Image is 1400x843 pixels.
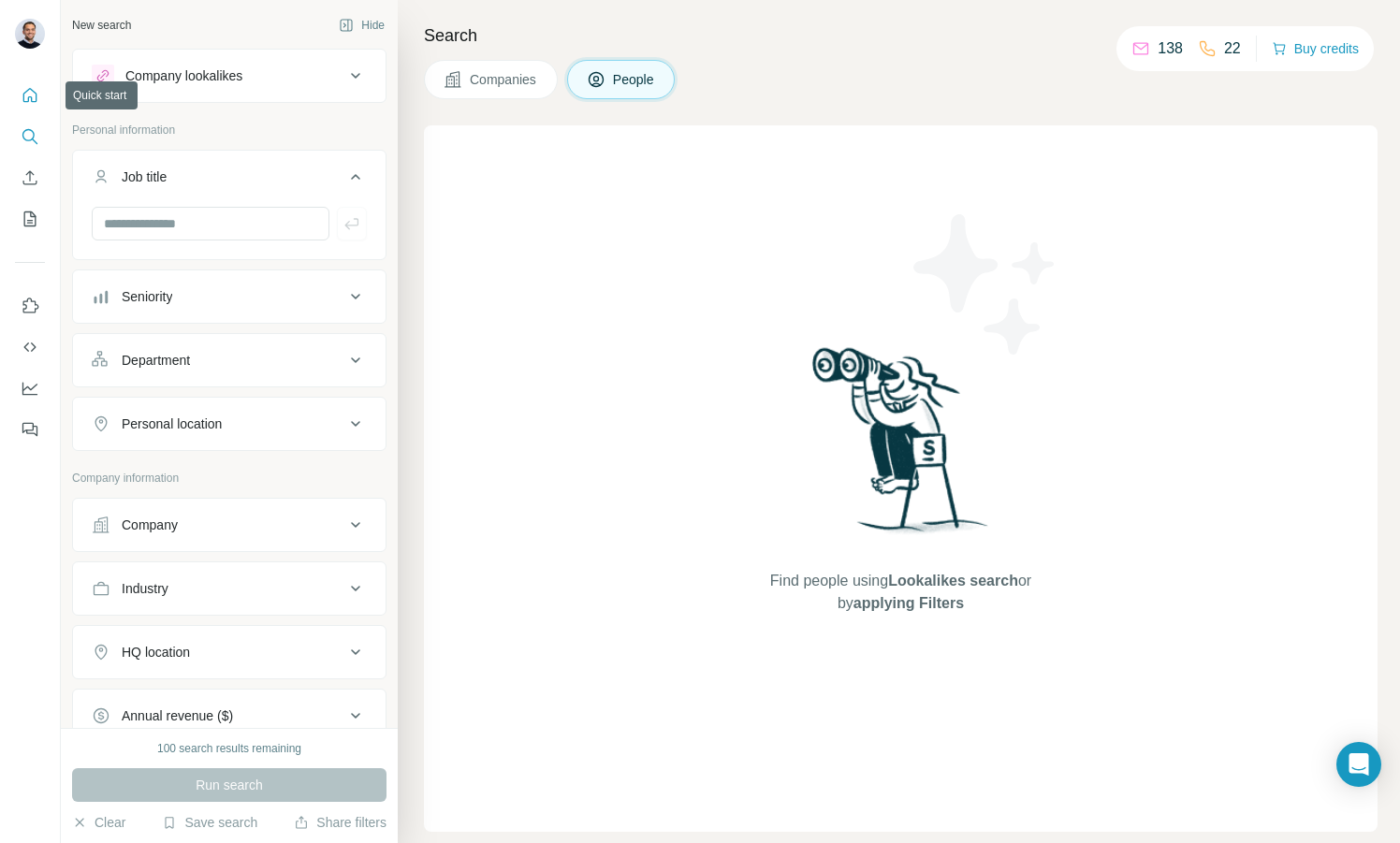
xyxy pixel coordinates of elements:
[122,579,168,598] div: Industry
[294,813,386,832] button: Share filters
[15,19,45,49] img: Avatar
[122,287,172,306] div: Seniority
[73,53,386,98] button: Company lookalikes
[157,740,301,757] div: 100 search results remaining
[73,693,386,738] button: Annual revenue ($)
[326,11,398,39] button: Hide
[73,502,386,547] button: Company
[1158,37,1183,60] p: 138
[73,154,386,207] button: Job title
[751,570,1050,615] span: Find people using or by
[73,630,386,675] button: HQ location
[804,342,999,551] img: Surfe Illustration - Woman searching with binoculars
[73,401,386,446] button: Personal location
[888,573,1018,589] span: Lookalikes search
[15,330,45,364] button: Use Surfe API
[15,371,45,405] button: Dashboard
[73,566,386,611] button: Industry
[1272,36,1359,62] button: Buy credits
[122,706,233,725] div: Annual revenue ($)
[72,470,386,487] p: Company information
[15,79,45,112] button: Quick start
[122,643,190,661] div: HQ location
[15,289,45,323] button: Use Surfe on LinkedIn
[853,595,964,611] span: applying Filters
[122,351,190,370] div: Department
[613,70,656,89] span: People
[424,22,1378,49] h4: Search
[901,200,1070,369] img: Surfe Illustration - Stars
[72,17,131,34] div: New search
[122,516,178,534] div: Company
[72,122,386,138] p: Personal information
[122,167,167,186] div: Job title
[1224,37,1241,60] p: 22
[73,338,386,383] button: Department
[15,413,45,446] button: Feedback
[162,813,257,832] button: Save search
[15,202,45,236] button: My lists
[15,161,45,195] button: Enrich CSV
[470,70,538,89] span: Companies
[15,120,45,153] button: Search
[1336,742,1381,787] div: Open Intercom Messenger
[122,414,222,433] div: Personal location
[72,813,125,832] button: Clear
[73,274,386,319] button: Seniority
[125,66,242,85] div: Company lookalikes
